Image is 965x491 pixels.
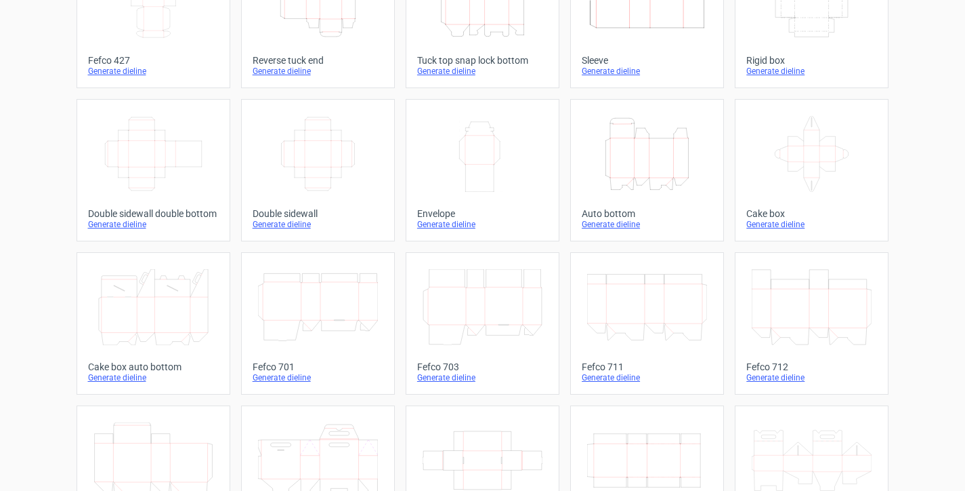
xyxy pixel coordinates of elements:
[746,219,877,230] div: Generate dieline
[253,219,383,230] div: Generate dieline
[253,372,383,383] div: Generate dieline
[253,208,383,219] div: Double sidewall
[746,372,877,383] div: Generate dieline
[88,372,219,383] div: Generate dieline
[570,99,724,241] a: Auto bottomGenerate dieline
[735,252,888,395] a: Fefco 712Generate dieline
[417,66,548,77] div: Generate dieline
[746,208,877,219] div: Cake box
[417,208,548,219] div: Envelope
[88,66,219,77] div: Generate dieline
[77,99,230,241] a: Double sidewall double bottomGenerate dieline
[88,208,219,219] div: Double sidewall double bottom
[88,361,219,372] div: Cake box auto bottom
[406,252,559,395] a: Fefco 703Generate dieline
[253,55,383,66] div: Reverse tuck end
[582,55,712,66] div: Sleeve
[417,219,548,230] div: Generate dieline
[746,66,877,77] div: Generate dieline
[582,208,712,219] div: Auto bottom
[406,99,559,241] a: EnvelopeGenerate dieline
[735,99,888,241] a: Cake boxGenerate dieline
[77,252,230,395] a: Cake box auto bottomGenerate dieline
[241,252,395,395] a: Fefco 701Generate dieline
[88,219,219,230] div: Generate dieline
[582,372,712,383] div: Generate dieline
[570,252,724,395] a: Fefco 711Generate dieline
[417,372,548,383] div: Generate dieline
[746,55,877,66] div: Rigid box
[582,361,712,372] div: Fefco 711
[746,361,877,372] div: Fefco 712
[253,66,383,77] div: Generate dieline
[582,66,712,77] div: Generate dieline
[88,55,219,66] div: Fefco 427
[582,219,712,230] div: Generate dieline
[417,55,548,66] div: Tuck top snap lock bottom
[241,99,395,241] a: Double sidewallGenerate dieline
[417,361,548,372] div: Fefco 703
[253,361,383,372] div: Fefco 701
